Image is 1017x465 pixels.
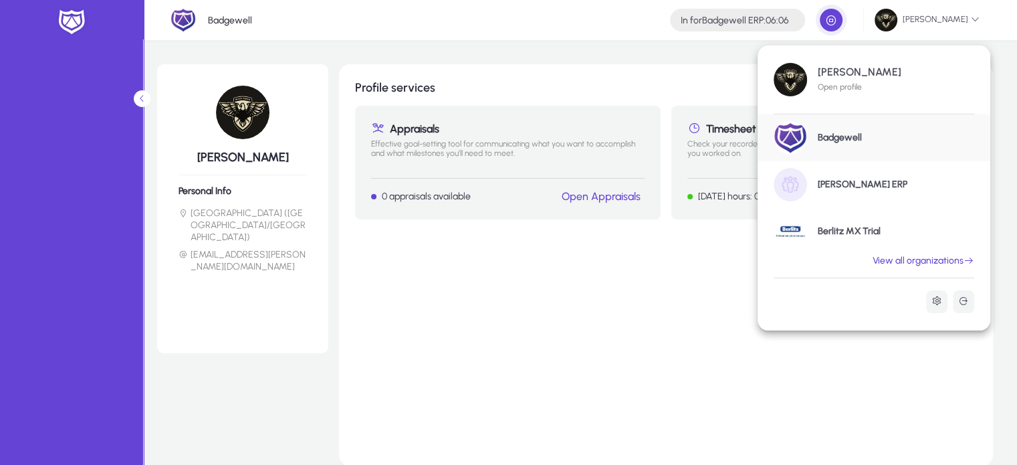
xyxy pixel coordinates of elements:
h1: [PERSON_NAME] ERP [818,179,907,191]
a: View all organizations [857,255,990,267]
img: Hazem [774,63,807,96]
h1: [PERSON_NAME] [818,66,901,78]
h1: Badgewell [818,132,862,144]
img: GENNIE ERP [774,168,807,201]
h1: Berlitz MX Trial [818,225,881,238]
img: Badgewell [774,121,807,155]
a: [PERSON_NAME]Open profile [758,56,990,103]
a: [PERSON_NAME] ERP [758,161,990,208]
img: Berlitz MX Trial [774,215,807,248]
p: Open profile [818,81,901,93]
a: Berlitz MX Trial [758,208,990,255]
